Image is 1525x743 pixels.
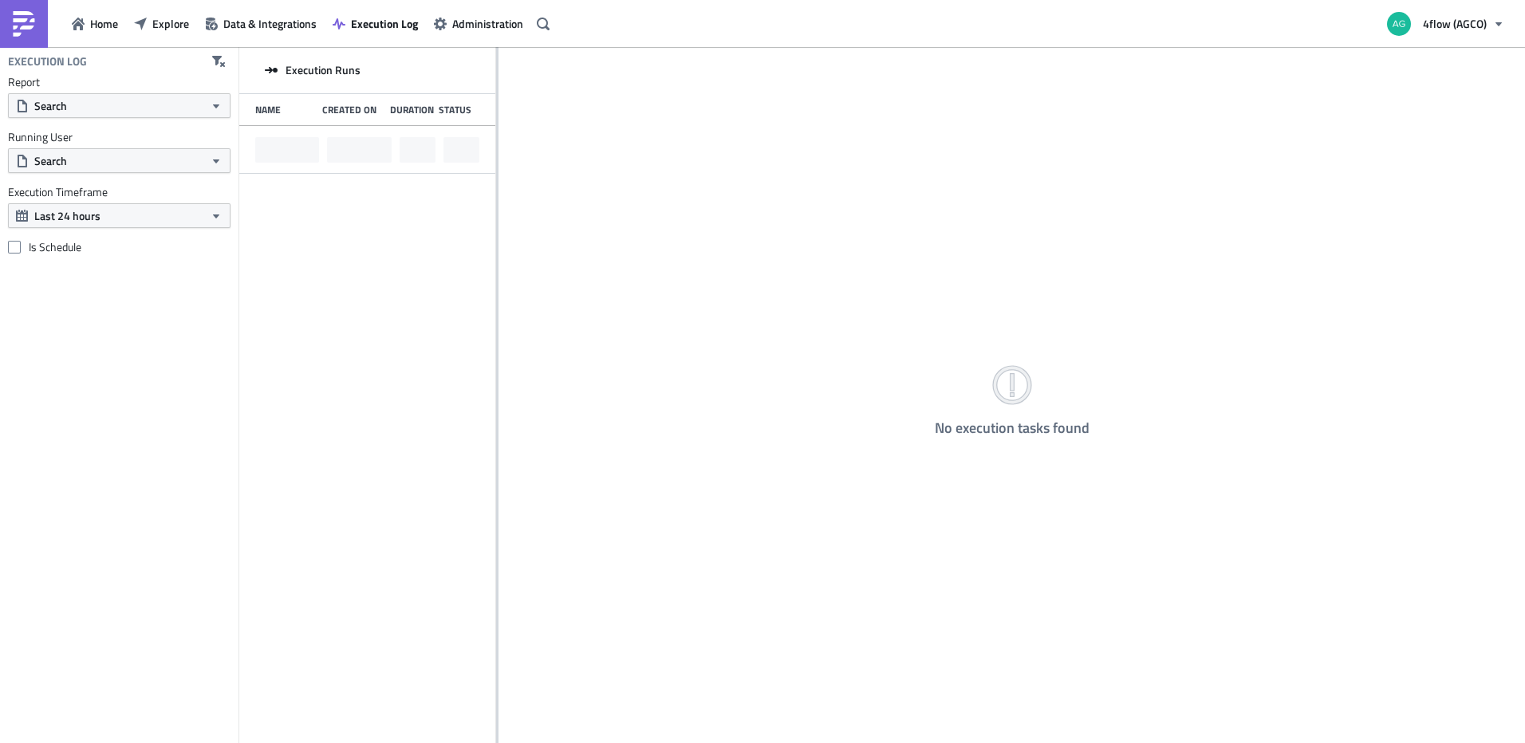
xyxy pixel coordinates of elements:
h4: No execution tasks found [935,420,1090,436]
button: Explore [126,11,197,36]
span: Execution Log [351,15,418,32]
button: Administration [426,11,531,36]
button: Execution Log [325,11,426,36]
span: Home [90,15,118,32]
button: 4flow (AGCO) [1377,6,1513,41]
button: Home [64,11,126,36]
button: Search [8,93,231,118]
img: PushMetrics [11,11,37,37]
span: Data & Integrations [223,15,317,32]
div: Duration [390,104,431,116]
span: Execution Runs [286,63,361,77]
label: Report [8,75,231,89]
label: Is Schedule [8,240,231,254]
span: Search [34,97,67,114]
span: Search [34,152,67,169]
button: Search [8,148,231,173]
label: Execution Timeframe [8,185,231,199]
label: Running User [8,130,231,144]
button: Data & Integrations [197,11,325,36]
h4: Execution Log [8,54,87,69]
img: Avatar [1385,10,1413,37]
button: Clear filters [207,49,231,73]
span: Explore [152,15,189,32]
div: Status [439,104,472,116]
button: Last 24 hours [8,203,231,228]
span: 4flow (AGCO) [1423,15,1487,32]
div: Created On [322,104,381,116]
span: Last 24 hours [34,207,100,224]
div: Name [255,104,314,116]
span: Administration [452,15,523,32]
